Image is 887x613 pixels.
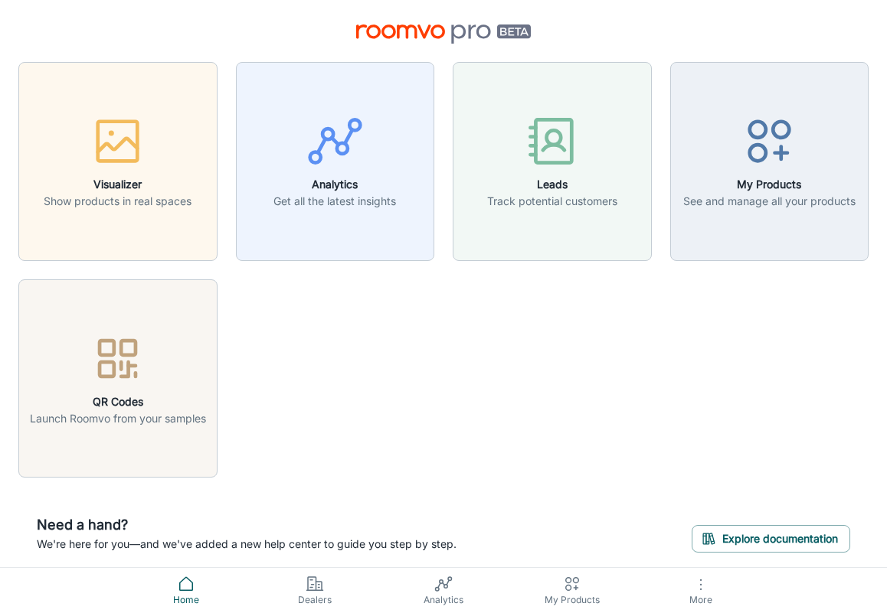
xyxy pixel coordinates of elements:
[37,514,457,536] h6: Need a hand?
[692,530,850,545] a: Explore documentation
[692,525,850,553] button: Explore documentation
[388,593,499,607] span: Analytics
[30,393,206,410] h6: QR Codes
[37,536,457,553] p: We're here for you—and we've added a new help center to guide you step by step.
[18,279,218,478] button: QR CodesLaunch Roomvo from your samples
[670,62,869,261] button: My ProductsSee and manage all your products
[273,193,396,210] p: Get all the latest insights
[356,24,532,44] img: Roomvo PRO Beta
[131,593,241,607] span: Home
[487,176,617,193] h6: Leads
[273,176,396,193] h6: Analytics
[670,152,869,168] a: My ProductsSee and manage all your products
[453,152,652,168] a: LeadsTrack potential customers
[453,62,652,261] button: LeadsTrack potential customers
[250,568,379,613] a: Dealers
[379,568,508,613] a: Analytics
[44,176,191,193] h6: Visualizer
[508,568,637,613] a: My Products
[18,370,218,385] a: QR CodesLaunch Roomvo from your samples
[260,593,370,607] span: Dealers
[517,593,627,607] span: My Products
[18,62,218,261] button: VisualizerShow products in real spaces
[236,152,435,168] a: AnalyticsGet all the latest insights
[122,568,250,613] a: Home
[683,176,856,193] h6: My Products
[487,193,617,210] p: Track potential customers
[30,410,206,427] p: Launch Roomvo from your samples
[236,62,435,261] button: AnalyticsGet all the latest insights
[683,193,856,210] p: See and manage all your products
[646,594,756,605] span: More
[637,568,765,613] button: More
[44,193,191,210] p: Show products in real spaces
